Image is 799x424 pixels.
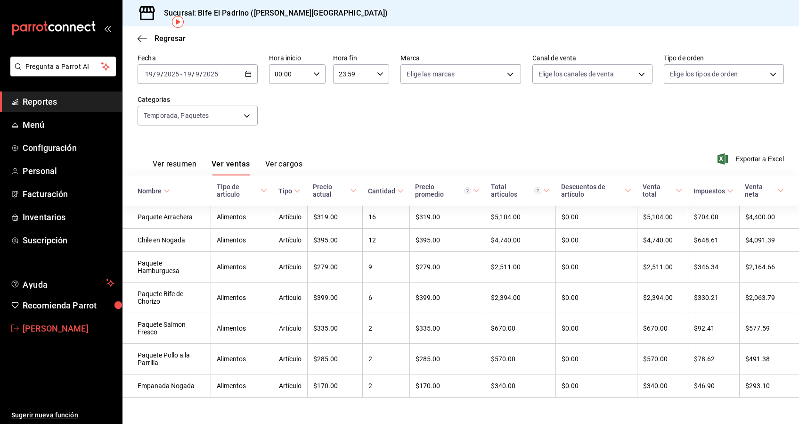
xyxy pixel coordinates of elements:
[739,252,799,283] td: $2,164.66
[273,229,307,252] td: Artículo
[273,374,307,398] td: Artículo
[643,183,674,198] div: Venta total
[23,211,114,224] span: Inventarios
[138,187,170,195] span: Nombre
[400,55,521,61] label: Marca
[415,183,471,198] div: Precio promedio
[555,229,637,252] td: $0.00
[307,283,362,313] td: $399.00
[637,283,688,313] td: $2,394.00
[278,187,301,195] span: Tipo
[212,159,250,175] button: Ver ventas
[532,55,652,61] label: Canal de venta
[362,229,409,252] td: 12
[211,283,273,313] td: Alimentos
[745,183,784,198] span: Venta neta
[719,153,784,165] button: Exportar a Excel
[409,374,485,398] td: $170.00
[23,118,114,131] span: Menú
[637,229,688,252] td: $4,740.00
[688,229,739,252] td: $648.61
[200,70,203,78] span: /
[138,96,258,103] label: Categorías
[278,187,292,195] div: Tipo
[144,111,209,120] span: Temporada, Paquetes
[122,283,211,313] td: Paquete Bife de Chorizo
[688,283,739,313] td: $330.21
[153,70,156,78] span: /
[491,183,550,198] span: Total artículos
[122,229,211,252] td: Chile en Nogada
[368,187,404,195] span: Cantidad
[23,277,102,289] span: Ayuda
[561,183,631,198] span: Descuentos de artículo
[693,187,734,195] span: Impuestos
[415,183,480,198] span: Precio promedio
[217,183,259,198] div: Tipo de artículo
[409,283,485,313] td: $399.00
[362,374,409,398] td: 2
[739,283,799,313] td: $2,063.79
[273,313,307,344] td: Artículo
[307,374,362,398] td: $170.00
[23,188,114,200] span: Facturación
[555,344,637,374] td: $0.00
[485,206,555,229] td: $5,104.00
[664,55,784,61] label: Tipo de orden
[643,183,682,198] span: Venta total
[23,299,114,312] span: Recomienda Parrot
[307,313,362,344] td: $335.00
[269,55,326,61] label: Hora inicio
[183,70,192,78] input: --
[153,159,302,175] div: navigation tabs
[637,206,688,229] td: $5,104.00
[25,62,101,72] span: Pregunta a Parrot AI
[464,187,471,194] svg: Precio promedio = Total artículos / cantidad
[23,141,114,154] span: Configuración
[195,70,200,78] input: --
[561,183,623,198] div: Descuentos de artículo
[688,344,739,374] td: $78.62
[23,95,114,108] span: Reportes
[122,206,211,229] td: Paquete Arrachera
[307,206,362,229] td: $319.00
[362,344,409,374] td: 2
[138,34,186,43] button: Regresar
[409,313,485,344] td: $335.00
[153,159,196,175] button: Ver resumen
[156,8,388,19] h3: Sucursal: Bife El Padrino ([PERSON_NAME][GEOGRAPHIC_DATA])
[273,344,307,374] td: Artículo
[211,374,273,398] td: Alimentos
[555,374,637,398] td: $0.00
[693,187,725,195] div: Impuestos
[161,70,163,78] span: /
[23,165,114,177] span: Personal
[138,187,162,195] div: Nombre
[273,252,307,283] td: Artículo
[273,283,307,313] td: Artículo
[122,313,211,344] td: Paquete Salmon Fresco
[409,344,485,374] td: $285.00
[362,252,409,283] td: 9
[739,313,799,344] td: $577.59
[211,206,273,229] td: Alimentos
[739,229,799,252] td: $4,091.39
[122,252,211,283] td: Paquete Hamburguesa
[491,183,541,198] div: Total artículos
[7,68,116,78] a: Pregunta a Parrot AI
[172,16,184,28] button: Tooltip marker
[163,70,179,78] input: ----
[23,322,114,335] span: [PERSON_NAME]
[104,25,111,32] button: open_drawer_menu
[362,206,409,229] td: 16
[265,159,303,175] button: Ver cargos
[409,206,485,229] td: $319.00
[637,313,688,344] td: $670.00
[739,374,799,398] td: $293.10
[739,344,799,374] td: $491.38
[122,374,211,398] td: Empanada Nogada
[409,252,485,283] td: $279.00
[362,313,409,344] td: 2
[485,374,555,398] td: $340.00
